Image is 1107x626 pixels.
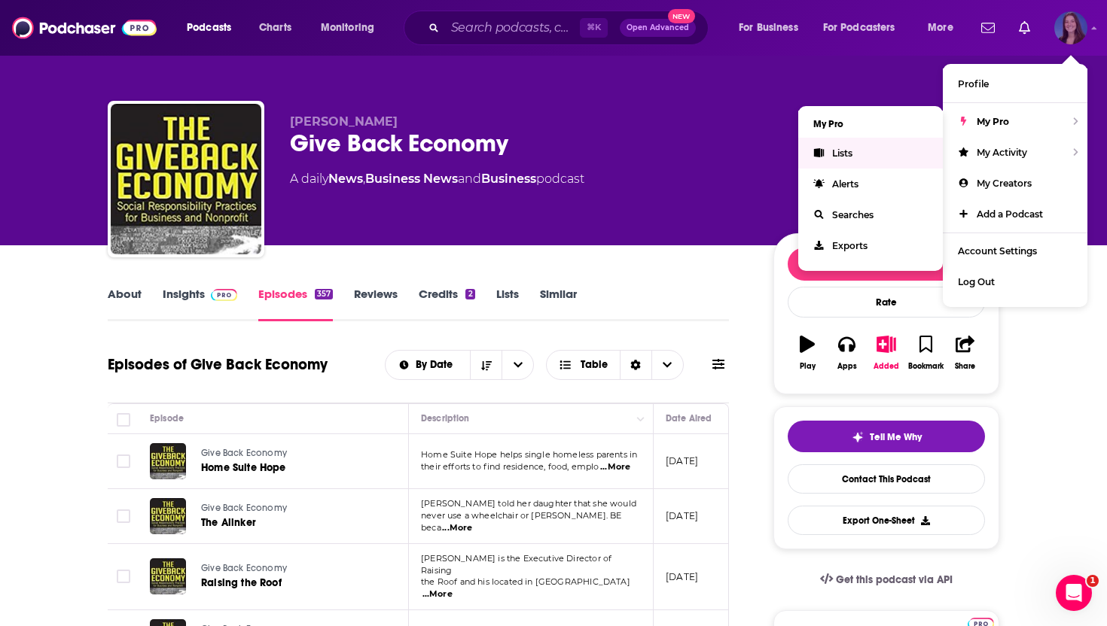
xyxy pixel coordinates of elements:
[201,563,287,573] span: Give Back Economy
[249,16,300,40] a: Charts
[150,409,184,427] div: Episode
[465,289,474,299] div: 2
[290,170,584,188] div: A daily podcast
[416,360,458,370] span: By Date
[823,17,895,38] span: For Podcasters
[1054,11,1087,44] img: User Profile
[800,362,816,371] div: Play
[421,576,630,587] span: the Roof and his located in [GEOGRAPHIC_DATA]
[258,287,333,321] a: Episodes357
[111,104,261,254] img: Give Back Economy
[290,114,398,129] span: [PERSON_NAME]
[201,503,287,513] span: Give Back Economy
[201,562,380,576] a: Give Back Economy
[870,431,922,443] span: Tell Me Why
[666,454,698,467] p: [DATE]
[917,16,972,40] button: open menu
[946,326,985,380] button: Share
[773,114,999,208] div: 33Good podcast? Give it some love!
[867,326,906,380] button: Added
[632,410,650,428] button: Column Actions
[808,561,965,598] a: Get this podcast via API
[315,289,333,299] div: 357
[211,289,237,301] img: Podchaser Pro
[788,287,985,318] div: Rate
[421,498,636,509] span: [PERSON_NAME] told her daughter that she would
[201,576,282,589] span: Raising the Roof
[1054,11,1087,44] button: Show profile menu
[418,11,723,45] div: Search podcasts, credits, & more...
[837,362,857,371] div: Apps
[365,172,458,186] a: Business News
[977,147,1027,158] span: My Activity
[201,516,256,529] span: The Alinker
[977,178,1032,189] span: My Creators
[458,172,481,186] span: and
[852,431,864,443] img: tell me why sparkle
[421,449,637,460] span: Home Suite Hope helps single homeless parents in
[958,276,995,287] span: Log Out
[1056,575,1092,611] iframe: Intercom live chat
[117,509,130,523] span: Toggle select row
[943,168,1087,199] a: My Creators
[928,17,953,38] span: More
[788,326,827,380] button: Play
[977,116,1009,127] span: My Pro
[836,573,953,586] span: Get this podcast via API
[627,24,689,32] span: Open Advanced
[421,461,599,472] span: their efforts to find residence, food, emplo
[117,570,130,583] span: Toggle select row
[354,287,398,321] a: Reviews
[363,172,365,186] span: ,
[666,509,698,522] p: [DATE]
[728,16,817,40] button: open menu
[874,362,899,371] div: Added
[502,351,533,379] button: open menu
[201,461,286,474] span: Home Suite Hope
[187,17,231,38] span: Podcasts
[481,172,536,186] a: Business
[666,409,712,427] div: Date Aired
[259,17,291,38] span: Charts
[201,515,380,530] a: The Alinker
[201,576,380,591] a: Raising the Roof
[546,350,684,380] button: Choose View
[163,287,237,321] a: InsightsPodchaser Pro
[975,15,1001,41] a: Show notifications dropdown
[958,245,1037,257] span: Account Settings
[421,510,621,533] span: never use a wheelchair or [PERSON_NAME]. BE beca
[788,464,985,494] a: Contact This Podcast
[419,287,474,321] a: Credits2
[620,351,651,379] div: Sort Direction
[581,360,608,370] span: Table
[620,19,696,37] button: Open AdvancedNew
[321,17,374,38] span: Monitoring
[580,18,608,38] span: ⌘ K
[201,448,287,458] span: Give Back Economy
[1013,15,1036,41] a: Show notifications dropdown
[201,502,380,515] a: Give Back Economy
[666,570,698,583] p: [DATE]
[788,248,985,281] button: Follow
[668,9,695,23] span: New
[827,326,866,380] button: Apps
[958,78,989,90] span: Profile
[908,362,944,371] div: Bookmark
[906,326,945,380] button: Bookmark
[496,287,519,321] a: Lists
[739,17,798,38] span: For Business
[788,421,985,452] button: tell me why sparkleTell Me Why
[201,460,380,476] a: Home Suite Hope
[442,522,472,534] span: ...More
[12,14,157,42] img: Podchaser - Follow, Share and Rate Podcasts
[943,68,1087,99] a: Profile
[310,16,394,40] button: open menu
[386,360,471,370] button: open menu
[385,350,535,380] h2: Choose List sort
[201,447,380,460] a: Give Back Economy
[943,236,1087,266] a: Account Settings
[943,64,1087,307] ul: Show profile menu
